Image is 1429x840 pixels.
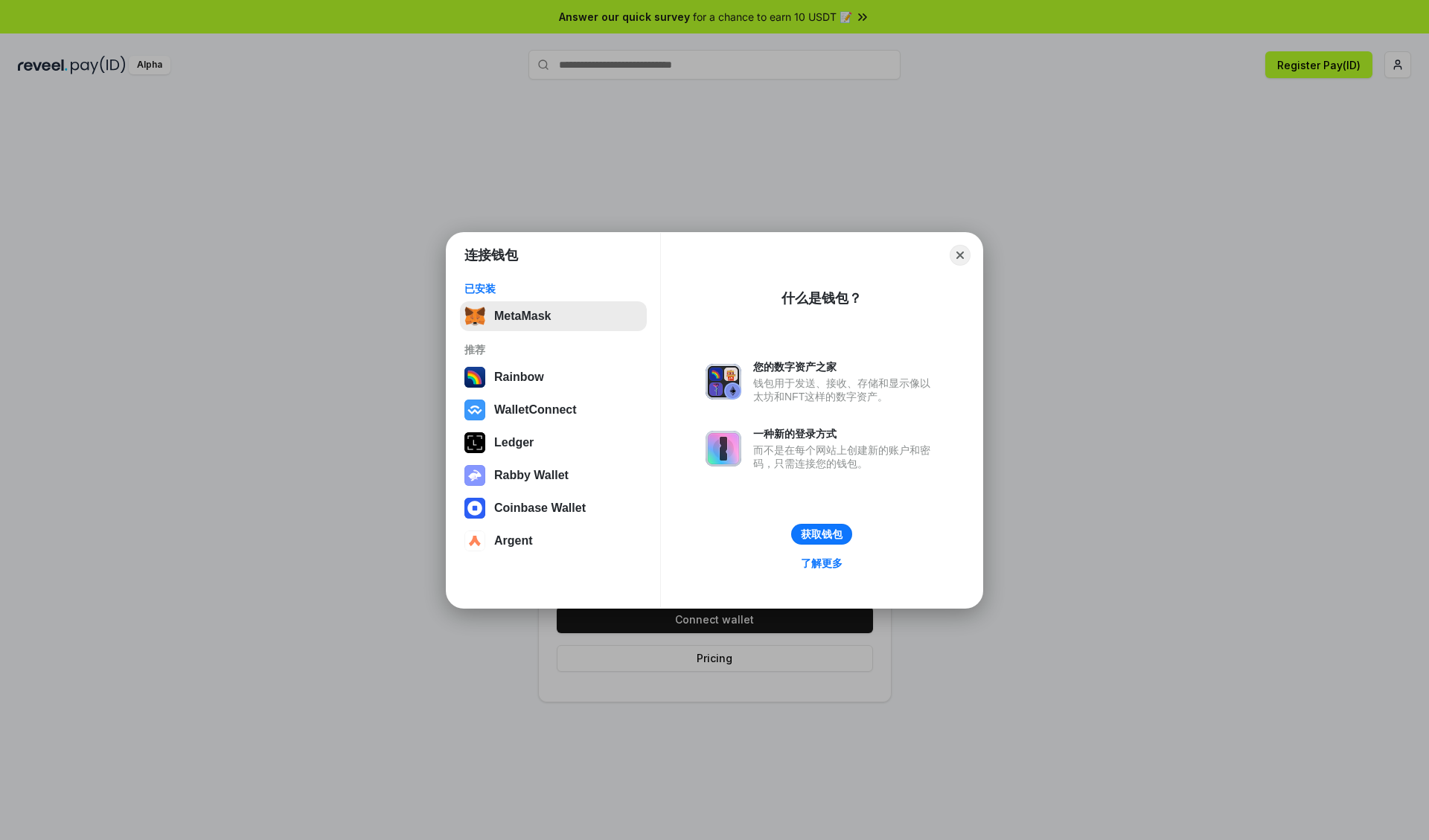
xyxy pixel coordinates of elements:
[460,362,647,392] button: Rainbow
[460,461,647,490] button: Rabby Wallet
[706,431,741,467] img: svg+xml,%3Csvg%20xmlns%3D%22http%3A%2F%2Fwww.w3.org%2F2000%2Fsvg%22%20fill%3D%22none%22%20viewBox...
[460,526,647,556] button: Argent
[781,289,862,307] div: 什么是钱包？
[753,376,938,403] div: 钱包用于发送、接收、存储和显示像以太坊和NFT这样的数字资产。
[494,403,577,417] div: WalletConnect
[950,245,971,266] button: Close
[494,469,569,482] div: Rabby Wallet
[464,530,485,551] img: svg+xml,%3Csvg%20width%3D%2228%22%20height%3D%2228%22%20viewBox%3D%220%200%2028%2028%22%20fill%3D...
[464,282,642,295] div: 已安装
[494,371,544,384] div: Rainbow
[460,301,647,331] button: MetaMask
[753,443,938,470] div: 而不是在每个网站上创建新的账户和密码，只需连接您的钱包。
[464,432,485,453] img: svg+xml,%3Csvg%20xmlns%3D%22http%3A%2F%2Fwww.w3.org%2F2000%2Fsvg%22%20width%3D%2228%22%20height%3...
[460,493,647,523] button: Coinbase Wallet
[753,427,938,440] div: 一种新的登录方式
[464,465,485,486] img: svg+xml,%3Csvg%20xmlns%3D%22http%3A%2F%2Fwww.w3.org%2F2000%2Fsvg%22%20fill%3D%22none%22%20viewBox...
[801,528,843,541] div: 获取钱包
[706,364,741,400] img: svg+xml,%3Csvg%20xmlns%3D%22http%3A%2F%2Fwww.w3.org%2F2000%2Fsvg%22%20fill%3D%22none%22%20viewBox...
[464,367,485,388] img: svg+xml,%3Csvg%20width%3D%22120%22%20height%3D%22120%22%20viewBox%3D%220%200%20120%20120%22%20fil...
[753,360,938,373] div: 您的数字资产之家
[464,400,485,420] img: svg+xml,%3Csvg%20width%3D%2228%22%20height%3D%2228%22%20viewBox%3D%220%200%2028%2028%22%20fill%3D...
[494,534,533,548] div: Argent
[494,501,586,515] div: Coinbase Wallet
[494,436,534,449] div: Ledger
[464,306,485,327] img: svg+xml,%3Csvg%20fill%3D%22none%22%20height%3D%2233%22%20viewBox%3D%220%200%2035%2033%22%20width%...
[801,557,843,570] div: 了解更多
[791,524,852,545] button: 获取钱包
[460,395,647,425] button: WalletConnect
[792,554,851,573] a: 了解更多
[460,428,647,458] button: Ledger
[464,246,518,264] h1: 连接钱包
[464,343,642,356] div: 推荐
[464,498,485,519] img: svg+xml,%3Csvg%20width%3D%2228%22%20height%3D%2228%22%20viewBox%3D%220%200%2028%2028%22%20fill%3D...
[494,310,551,323] div: MetaMask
